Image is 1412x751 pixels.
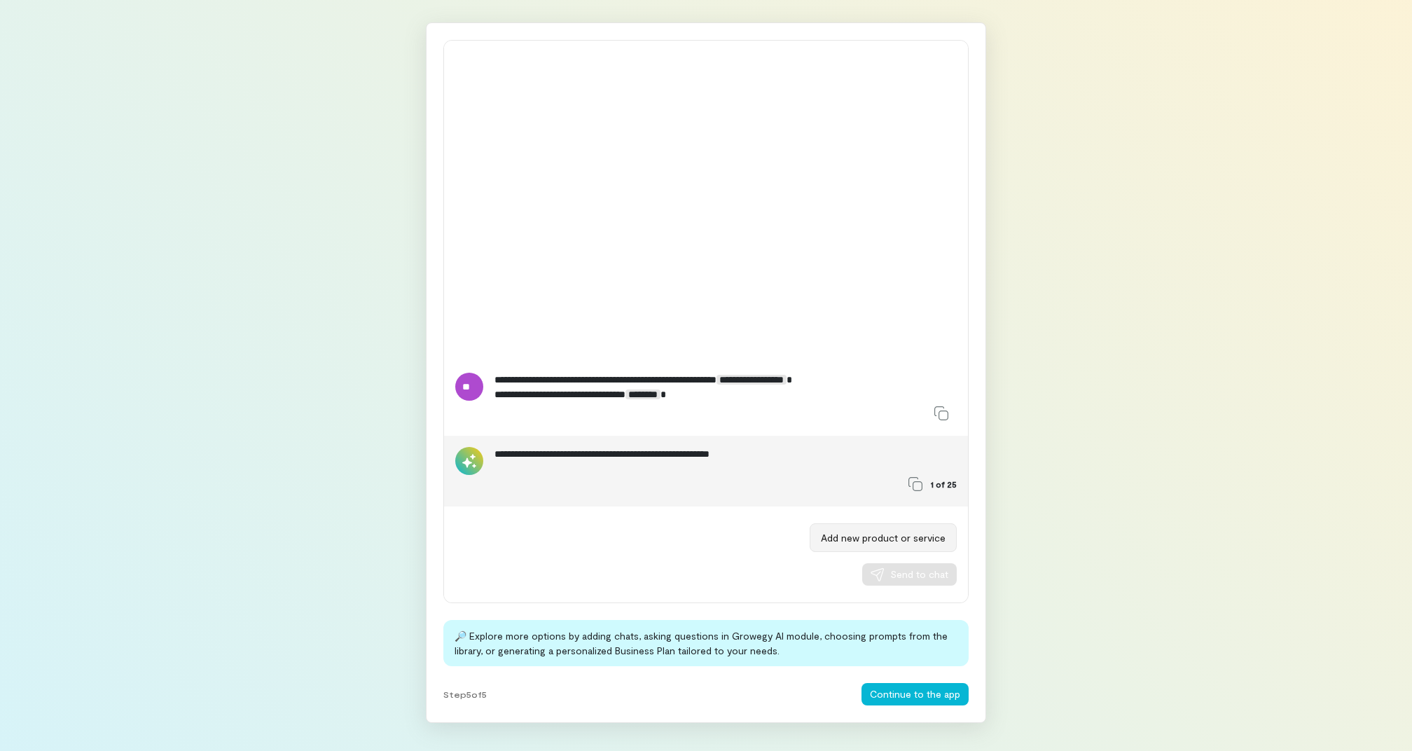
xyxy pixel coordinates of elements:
div: 🔎 Explore more options by adding chats, asking questions in Growegy AI module, choosing prompts f... [443,620,969,666]
button: Add new product or service [810,523,957,552]
button: Send to chat [862,563,957,586]
span: Step 5 of 5 [443,689,487,700]
span: Send to chat [890,567,948,581]
button: Continue to the app [861,683,969,705]
span: 1 of 25 [931,478,957,490]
